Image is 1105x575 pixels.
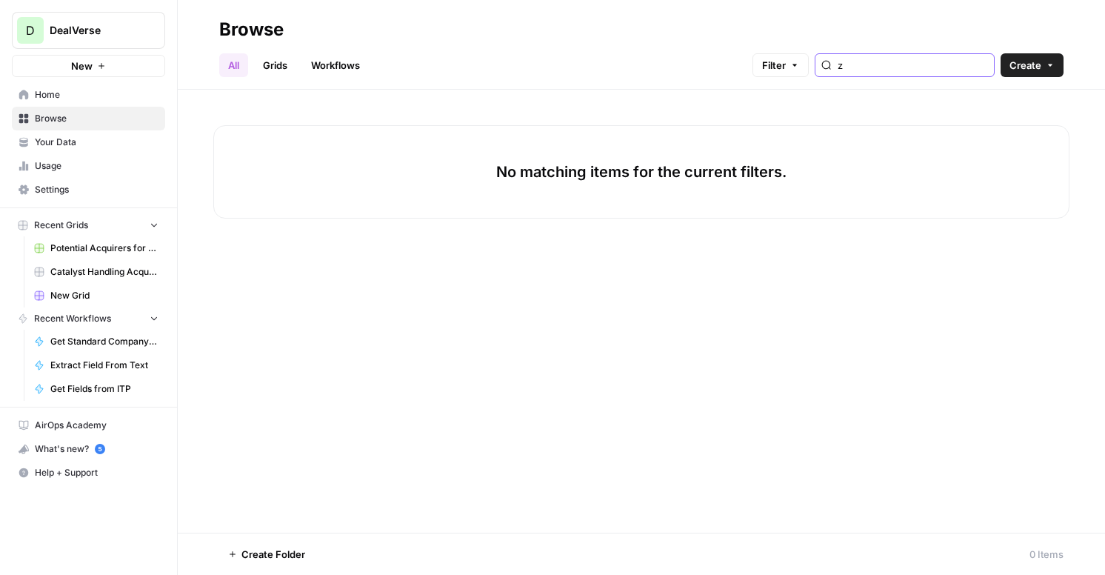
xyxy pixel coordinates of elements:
span: New Grid [50,289,158,302]
span: Settings [35,183,158,196]
a: Your Data [12,130,165,154]
button: Help + Support [12,461,165,485]
div: 0 Items [1029,547,1064,562]
span: Your Data [35,136,158,149]
a: Extract Field From Text [27,353,165,377]
a: Catalyst Handling Acquisitions [27,260,165,284]
span: Browse [35,112,158,125]
a: 5 [95,444,105,454]
span: Recent Workflows [34,312,111,325]
span: Create Folder [241,547,305,562]
div: Browse [219,18,284,41]
button: New [12,55,165,77]
a: Workflows [302,53,369,77]
span: Help + Support [35,466,158,479]
button: What's new? 5 [12,437,165,461]
a: Usage [12,154,165,178]
span: Usage [35,159,158,173]
span: Filter [762,58,786,73]
a: New Grid [27,284,165,308]
span: AirOps Academy [35,419,158,432]
a: Get Standard Company Field by Name and Domain [27,330,165,353]
button: Recent Grids [12,214,165,236]
a: AirOps Academy [12,413,165,437]
a: Browse [12,107,165,130]
span: Recent Grids [34,219,88,232]
button: Recent Workflows [12,308,165,330]
span: Get Standard Company Field by Name and Domain [50,335,158,348]
a: Potential Acquirers for Deep Instinct [27,236,165,260]
input: Search [838,58,988,73]
button: Filter [752,53,809,77]
span: DealVerse [50,23,139,38]
text: 5 [98,445,101,453]
span: Catalyst Handling Acquisitions [50,265,158,279]
span: Create [1009,58,1041,73]
span: D [26,21,35,39]
span: Extract Field From Text [50,359,158,372]
a: Get Fields from ITP [27,377,165,401]
button: Create [1001,53,1064,77]
div: What's new? [13,438,164,460]
p: No matching items for the current filters. [496,162,787,182]
span: New [71,59,93,73]
span: Potential Acquirers for Deep Instinct [50,242,158,255]
button: Workspace: DealVerse [12,12,165,49]
a: Grids [254,53,296,77]
a: Home [12,83,165,107]
button: Create Folder [219,542,314,566]
a: Settings [12,178,165,202]
span: Get Fields from ITP [50,382,158,396]
span: Home [35,88,158,102]
a: All [219,53,248,77]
